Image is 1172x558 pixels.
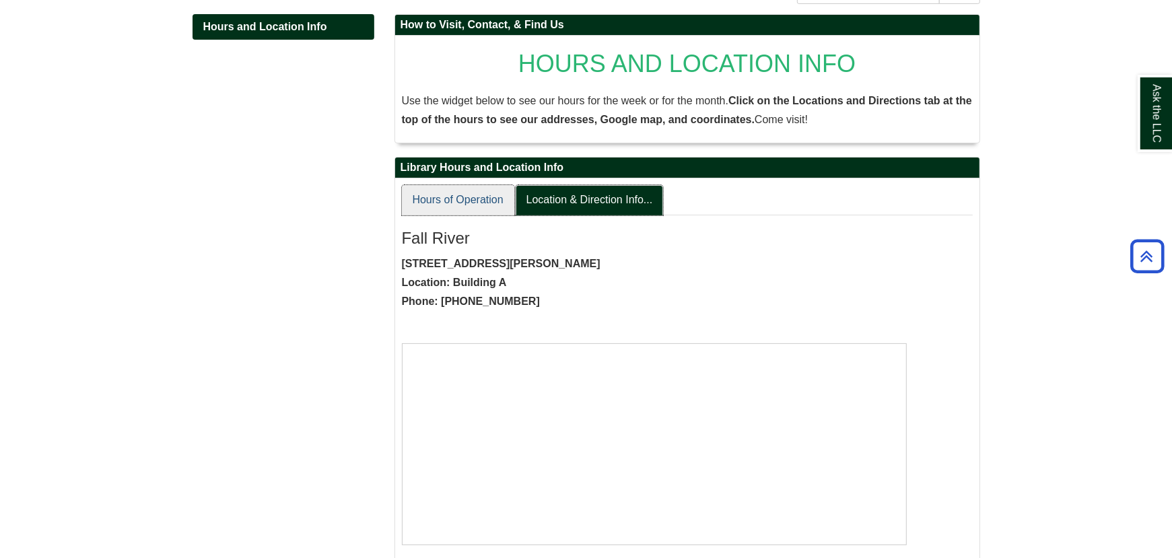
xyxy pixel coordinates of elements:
[402,185,514,215] a: Hours of Operation
[402,229,973,248] h3: Fall River
[402,258,600,307] strong: [STREET_ADDRESS][PERSON_NAME] Location: Building A Phone: [PHONE_NUMBER]
[402,343,907,545] iframe: Fall River
[402,95,972,125] strong: Click on the Locations and Directions tab at the top of the hours to see our addresses, Google ma...
[193,14,374,40] a: Hours and Location Info
[516,185,664,215] a: Location & Direction Info...
[402,95,972,125] span: Use the widget below to see our hours for the week or for the month. Come visit!
[1126,247,1169,265] a: Back to Top
[395,158,979,178] h2: Library Hours and Location Info
[193,14,374,40] div: Guide Pages
[518,50,856,77] span: HOURS AND LOCATION INFO
[395,15,979,36] h2: How to Visit, Contact, & Find Us
[203,21,327,32] span: Hours and Location Info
